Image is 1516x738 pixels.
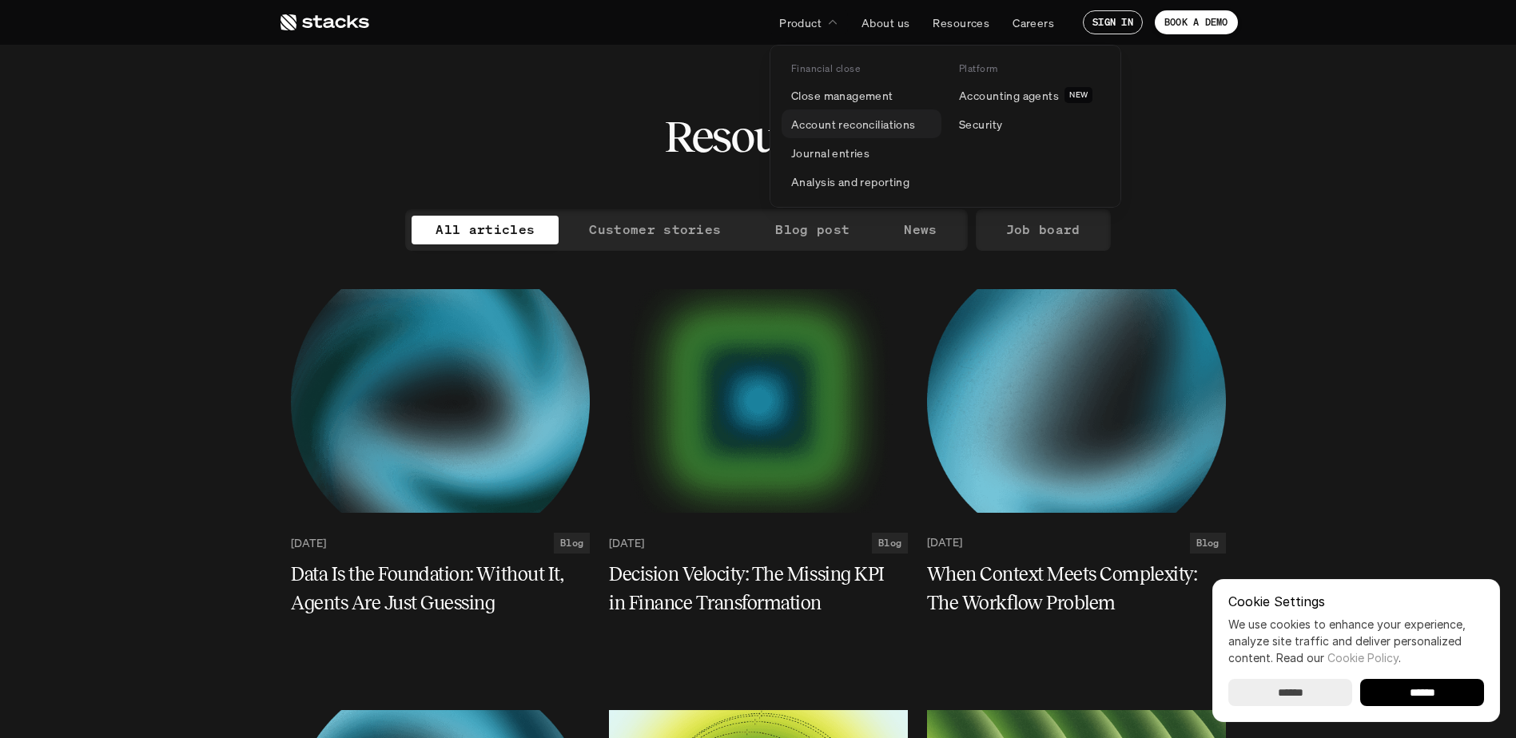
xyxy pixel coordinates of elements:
[1013,14,1054,31] p: Careers
[291,560,571,617] h5: Data Is the Foundation: Without It, Agents Are Just Guessing
[609,560,908,617] a: Decision Velocity: The Missing KPI in Finance Transformation
[923,8,999,37] a: Resources
[791,87,893,104] p: Close management
[1083,10,1143,34] a: SIGN IN
[1327,651,1399,665] a: Cookie Policy
[589,218,721,241] p: Customer stories
[927,533,1226,553] a: [DATE]Blog
[1155,10,1238,34] a: BOOK A DEMO
[565,216,745,244] a: Customer stories
[927,560,1207,617] h5: When Context Meets Complexity: The Workflow Problem
[782,167,941,196] a: Analysis and reporting
[949,81,1109,109] a: Accounting agentsNEW
[609,536,644,550] p: [DATE]
[959,63,998,74] p: Platform
[1276,651,1401,665] span: Read our .
[775,218,850,241] p: Blog post
[861,14,909,31] p: About us
[436,218,535,241] p: All articles
[904,218,937,241] p: News
[1006,218,1080,241] p: Job board
[782,81,941,109] a: Close management
[1228,616,1484,666] p: We use cookies to enhance your experience, analyze site traffic and deliver personalized content.
[880,216,961,244] a: News
[240,72,308,85] a: Privacy Policy
[1003,8,1064,37] a: Careers
[1196,538,1220,549] h2: Blog
[664,112,852,161] h2: Resources
[779,14,822,31] p: Product
[982,216,1104,244] a: Job board
[609,533,908,553] a: [DATE]Blog
[791,173,909,190] p: Analysis and reporting
[959,116,1002,133] p: Security
[751,216,873,244] a: Blog post
[959,87,1059,104] p: Accounting agents
[609,560,889,617] h5: Decision Velocity: The Missing KPI in Finance Transformation
[1092,17,1133,28] p: SIGN IN
[791,63,860,74] p: Financial close
[927,536,962,550] p: [DATE]
[1228,595,1484,608] p: Cookie Settings
[560,538,583,549] h2: Blog
[791,116,916,133] p: Account reconciliations
[878,538,901,549] h2: Blog
[782,138,941,167] a: Journal entries
[1069,90,1088,100] h2: NEW
[412,216,559,244] a: All articles
[291,536,326,550] p: [DATE]
[782,109,941,138] a: Account reconciliations
[291,560,590,617] a: Data Is the Foundation: Without It, Agents Are Just Guessing
[949,109,1109,138] a: Security
[927,560,1226,617] a: When Context Meets Complexity: The Workflow Problem
[291,533,590,553] a: [DATE]Blog
[852,8,919,37] a: About us
[933,14,989,31] p: Resources
[1164,17,1228,28] p: BOOK A DEMO
[791,145,869,161] p: Journal entries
